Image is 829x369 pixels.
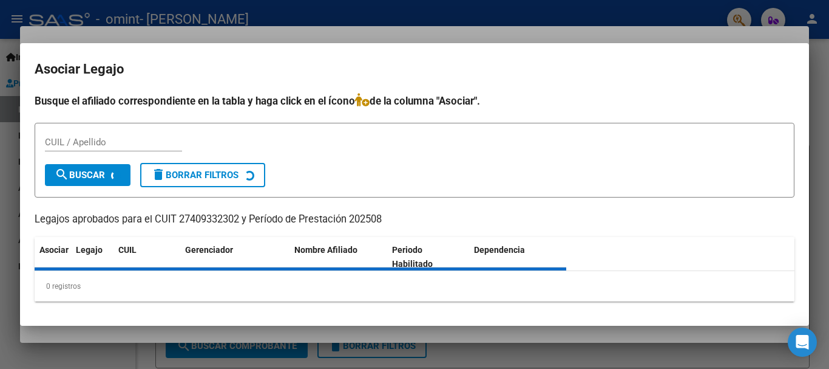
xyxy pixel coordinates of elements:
button: Buscar [45,164,130,186]
span: Dependencia [474,245,525,255]
span: Asociar [39,245,69,255]
span: Legajo [76,245,103,255]
span: Borrar Filtros [151,170,239,181]
span: Nombre Afiliado [294,245,357,255]
datatable-header-cell: Gerenciador [180,237,289,277]
mat-icon: delete [151,167,166,182]
span: Gerenciador [185,245,233,255]
span: Buscar [55,170,105,181]
h2: Asociar Legajo [35,58,794,81]
button: Borrar Filtros [140,163,265,187]
span: CUIL [118,245,137,255]
p: Legajos aprobados para el CUIT 27409332302 y Período de Prestación 202508 [35,212,794,227]
span: Periodo Habilitado [392,245,433,269]
div: 0 registros [35,271,794,302]
datatable-header-cell: CUIL [113,237,180,277]
datatable-header-cell: Asociar [35,237,71,277]
datatable-header-cell: Legajo [71,237,113,277]
mat-icon: search [55,167,69,182]
datatable-header-cell: Nombre Afiliado [289,237,387,277]
div: Open Intercom Messenger [788,328,817,357]
h4: Busque el afiliado correspondiente en la tabla y haga click en el ícono de la columna "Asociar". [35,93,794,109]
datatable-header-cell: Dependencia [469,237,567,277]
datatable-header-cell: Periodo Habilitado [387,237,469,277]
